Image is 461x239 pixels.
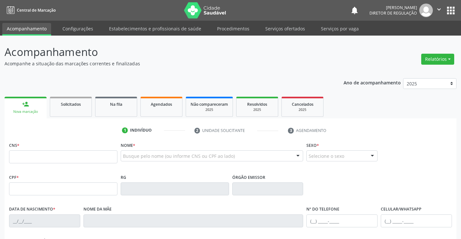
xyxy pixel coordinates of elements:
[232,172,265,182] label: Órgão emissor
[61,102,81,107] span: Solicitados
[191,102,228,107] span: Não compareceram
[191,107,228,112] div: 2025
[292,102,313,107] span: Cancelados
[344,78,401,86] p: Ano de acompanhamento
[17,7,56,13] span: Central de Marcação
[419,4,433,17] img: img
[104,23,206,34] a: Estabelecimentos e profissionais de saúde
[421,54,454,65] button: Relatórios
[241,107,273,112] div: 2025
[83,204,112,214] label: Nome da mãe
[123,153,235,159] span: Busque pelo nome (ou informe CNS ou CPF ao lado)
[381,214,452,227] input: (__) _____-_____
[122,127,128,133] div: 1
[22,101,29,108] div: person_add
[433,4,445,17] button: 
[369,5,417,10] div: [PERSON_NAME]
[435,6,443,13] i: 
[58,23,98,34] a: Configurações
[9,204,55,214] label: Data de nascimento
[369,10,417,16] span: Diretor de regulação
[306,214,378,227] input: (__) _____-_____
[286,107,319,112] div: 2025
[445,5,456,16] button: apps
[5,44,321,60] p: Acompanhamento
[381,204,422,214] label: Celular/WhatsApp
[306,204,339,214] label: Nº do Telefone
[350,6,359,15] button: notifications
[110,102,122,107] span: Na fila
[316,23,363,34] a: Serviços por vaga
[151,102,172,107] span: Agendados
[121,172,126,182] label: RG
[5,60,321,67] p: Acompanhe a situação das marcações correntes e finalizadas
[247,102,267,107] span: Resolvidos
[121,140,135,150] label: Nome
[9,172,19,182] label: CPF
[9,214,80,227] input: __/__/____
[5,5,56,16] a: Central de Marcação
[213,23,254,34] a: Procedimentos
[9,140,19,150] label: CNS
[306,140,319,150] label: Sexo
[130,127,152,133] div: Indivíduo
[309,153,344,159] span: Selecione o sexo
[261,23,310,34] a: Serviços ofertados
[9,109,42,114] div: Nova marcação
[2,23,51,36] a: Acompanhamento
